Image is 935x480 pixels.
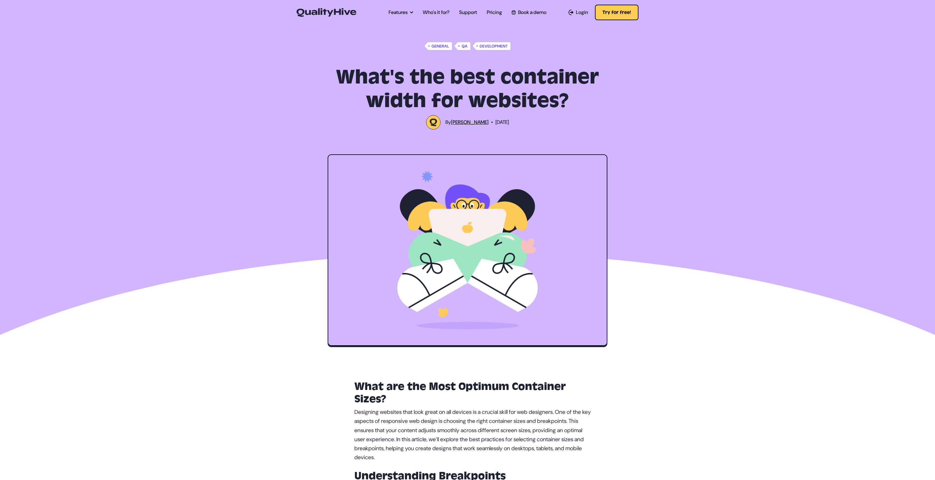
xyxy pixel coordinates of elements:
[430,42,452,50] span: General
[425,42,452,50] a: General
[297,8,356,17] img: QualityHive - Bug Tracking Tool
[569,9,588,16] a: Login
[595,5,638,20] button: Try for free!
[460,42,470,50] span: QA
[426,115,440,129] img: QualityHive Logo
[478,42,510,50] span: Development
[454,42,470,50] a: QA
[389,9,413,16] a: Features
[491,119,493,126] span: •
[328,155,607,345] img: Developers and QA
[354,380,593,405] h2: What are the Most Optimum Container Sizes?
[354,408,593,462] p: Designing websites that look great on all devices is a crucial skill for web designers. One of th...
[495,119,509,126] span: [DATE]
[512,10,516,14] img: Book a QualityHive Demo
[512,9,546,16] a: Book a demo
[423,9,449,16] a: Who's it for?
[323,66,612,113] h1: What's the best container width for websites?
[487,9,502,16] a: Pricing
[451,119,489,125] a: [PERSON_NAME]
[576,9,588,16] span: Login
[459,9,477,16] a: Support
[445,119,489,126] span: By
[473,42,510,50] a: Development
